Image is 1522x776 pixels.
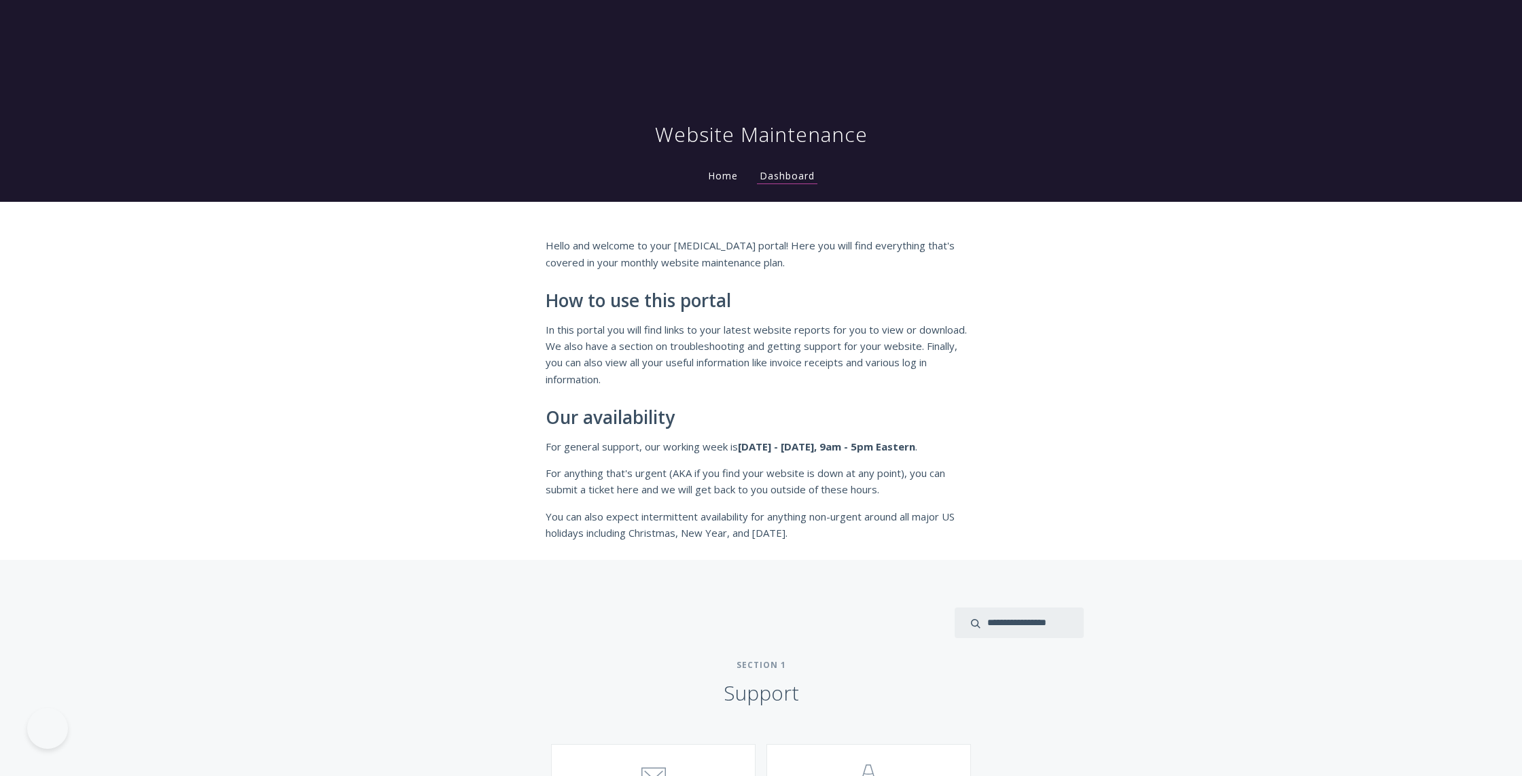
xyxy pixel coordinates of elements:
p: For general support, our working week is . [546,438,976,455]
h1: Website Maintenance [655,121,868,148]
h2: How to use this portal [546,291,976,311]
p: In this portal you will find links to your latest website reports for you to view or download. We... [546,321,976,388]
strong: [DATE] - [DATE], 9am - 5pm Eastern [738,440,915,453]
a: Home [705,169,741,182]
p: You can also expect intermittent availability for anything non-urgent around all major US holiday... [546,508,976,542]
p: Hello and welcome to your [MEDICAL_DATA] portal! Here you will find everything that's covered in ... [546,237,976,270]
iframe: Toggle Customer Support [27,708,68,749]
p: For anything that's urgent (AKA if you find your website is down at any point), you can submit a ... [546,465,976,498]
input: search input [955,607,1084,638]
a: Dashboard [757,169,817,184]
h2: Our availability [546,408,976,428]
